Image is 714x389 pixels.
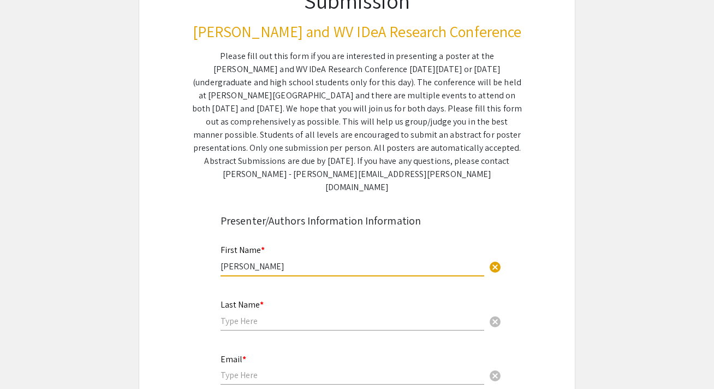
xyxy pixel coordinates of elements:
mat-label: Last Name [221,299,264,310]
span: cancel [489,261,502,274]
span: cancel [489,369,502,382]
input: Type Here [221,315,484,327]
input: Type Here [221,261,484,272]
mat-label: Email [221,353,246,365]
iframe: Chat [8,340,46,381]
input: Type Here [221,369,484,381]
button: Clear [484,255,506,277]
mat-label: First Name [221,244,265,256]
div: Presenter/Authors Information Information [221,213,493,229]
button: Clear [484,364,506,386]
button: Clear [484,310,506,332]
div: Please fill out this form if you are interested in presenting a poster at the [PERSON_NAME] and W... [192,50,522,194]
span: cancel [489,315,502,328]
h3: [PERSON_NAME] and WV IDeA Research Conference [192,22,522,41]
